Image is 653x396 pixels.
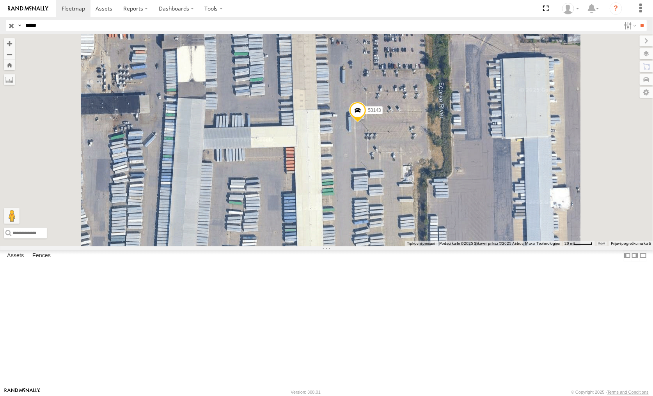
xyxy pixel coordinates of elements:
[564,241,573,246] span: 20 m
[4,49,15,60] button: Zoom out
[8,6,48,11] img: rand-logo.svg
[640,87,653,98] label: Map Settings
[16,20,23,31] label: Search Query
[4,388,40,396] a: Visit our Website
[291,390,321,394] div: Version: 308.01
[4,60,15,70] button: Zoom Home
[559,3,582,14] div: Miky Transport
[571,390,649,394] div: © Copyright 2025 -
[4,208,20,224] button: Povucite Pegmana na kartu da biste otvorili Street View
[4,38,15,49] button: Zoom in
[611,241,651,246] a: Prijavi pogrešku na karti
[623,250,631,262] label: Dock Summary Table to the Left
[368,108,381,113] span: 53143
[562,241,595,246] button: Mjerilo karte: 20 m naprema 45 piksela
[639,250,647,262] label: Hide Summary Table
[4,74,15,85] label: Measure
[598,242,605,245] a: Uvjeti (otvara se u novoj kartici)
[28,251,55,262] label: Fences
[439,241,560,246] span: Podaci karte ©2025 Slikovni prikaz ©2025 Airbus, Maxar Technologies
[607,390,649,394] a: Terms and Conditions
[631,250,639,262] label: Dock Summary Table to the Right
[621,20,638,31] label: Search Filter Options
[610,2,622,15] i: ?
[407,241,435,246] button: Tipkovni prečaci
[3,251,28,262] label: Assets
